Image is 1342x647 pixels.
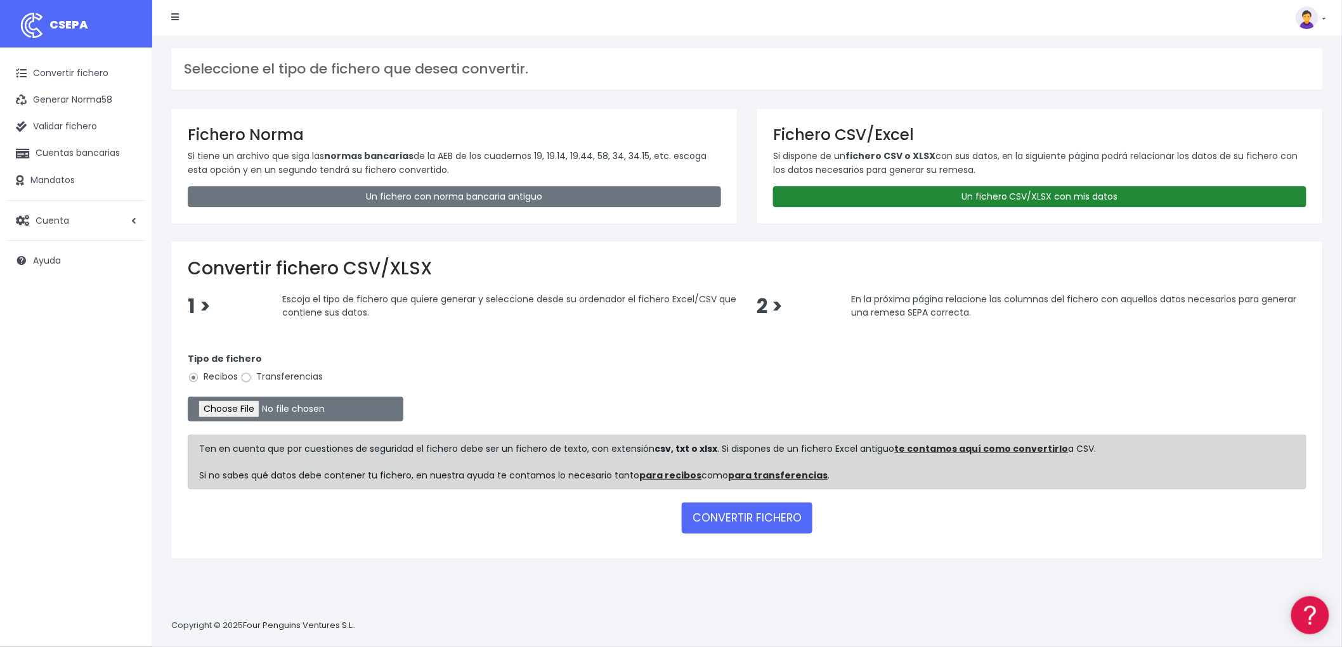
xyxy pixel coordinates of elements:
strong: Tipo de fichero [188,352,262,365]
img: profile [1296,6,1319,29]
p: Copyright © 2025 . [171,619,356,632]
a: para recibos [640,469,702,482]
div: Ten en cuenta que por cuestiones de seguridad el fichero debe ser un fichero de texto, con extens... [188,435,1306,489]
a: te contamos aquí como convertirlo [895,442,1069,455]
a: para transferencias [729,469,828,482]
span: Escoja el tipo de fichero que quiere generar y seleccione desde su ordenador el fichero Excel/CSV... [282,293,736,319]
span: CSEPA [49,16,88,32]
a: Cuenta [6,207,146,234]
a: Four Penguins Ventures S.L. [243,619,354,631]
a: Ayuda [6,247,146,274]
a: Mandatos [6,167,146,194]
label: Recibos [188,370,238,383]
a: Cuentas bancarias [6,140,146,167]
span: Ayuda [33,254,61,267]
span: 2 > [757,293,783,320]
a: Generar Norma58 [6,87,146,113]
span: En la próxima página relacione las columnas del fichero con aquellos datos necesarios para genera... [851,293,1296,319]
h3: Fichero CSV/Excel [773,125,1306,144]
a: Un fichero con norma bancaria antiguo [188,186,721,207]
strong: fichero CSV o XLSX [845,150,935,162]
button: CONVERTIR FICHERO [682,503,812,533]
strong: normas bancarias [324,150,414,162]
img: logo [16,10,48,41]
a: Convertir fichero [6,60,146,87]
a: Validar fichero [6,113,146,140]
strong: csv, txt o xlsx [655,442,718,455]
h2: Convertir fichero CSV/XLSX [188,258,1306,279]
label: Transferencias [240,370,323,383]
span: 1 > [188,293,211,320]
h3: Seleccione el tipo de fichero que desea convertir. [184,61,1310,77]
span: Cuenta [36,214,69,226]
a: Un fichero CSV/XLSX con mis datos [773,186,1306,207]
p: Si tiene un archivo que siga las de la AEB de los cuadernos 19, 19.14, 19.44, 58, 34, 34.15, etc.... [188,149,721,177]
p: Si dispone de un con sus datos, en la siguiente página podrá relacionar los datos de su fichero c... [773,149,1306,177]
h3: Fichero Norma [188,125,721,144]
